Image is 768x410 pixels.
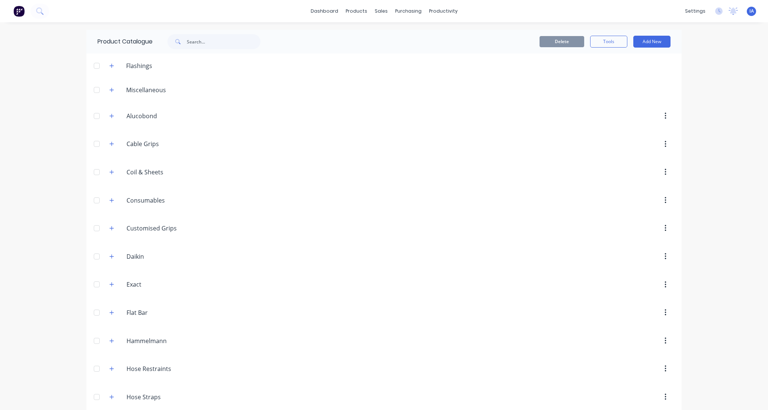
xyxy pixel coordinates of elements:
input: Enter category name [127,252,215,261]
div: sales [371,6,391,17]
button: Add New [633,36,671,48]
input: Enter category name [127,364,215,373]
input: Enter category name [127,336,215,345]
div: products [342,6,371,17]
img: Factory [13,6,25,17]
input: Enter category name [127,280,215,289]
button: Tools [590,36,627,48]
input: Enter category name [127,196,215,205]
button: Delete [540,36,584,47]
div: Flashings [120,61,158,70]
input: Enter category name [127,168,215,177]
input: Enter category name [127,112,215,120]
a: dashboard [307,6,342,17]
span: IA [749,8,754,14]
input: Enter category name [127,139,215,148]
div: productivity [425,6,461,17]
div: Product Catalogue [86,30,153,54]
input: Enter category name [127,308,215,317]
div: Miscellaneous [120,85,172,94]
div: purchasing [391,6,425,17]
div: settings [681,6,709,17]
input: Enter category name [127,393,215,401]
input: Enter category name [127,224,215,233]
input: Search... [187,34,260,49]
